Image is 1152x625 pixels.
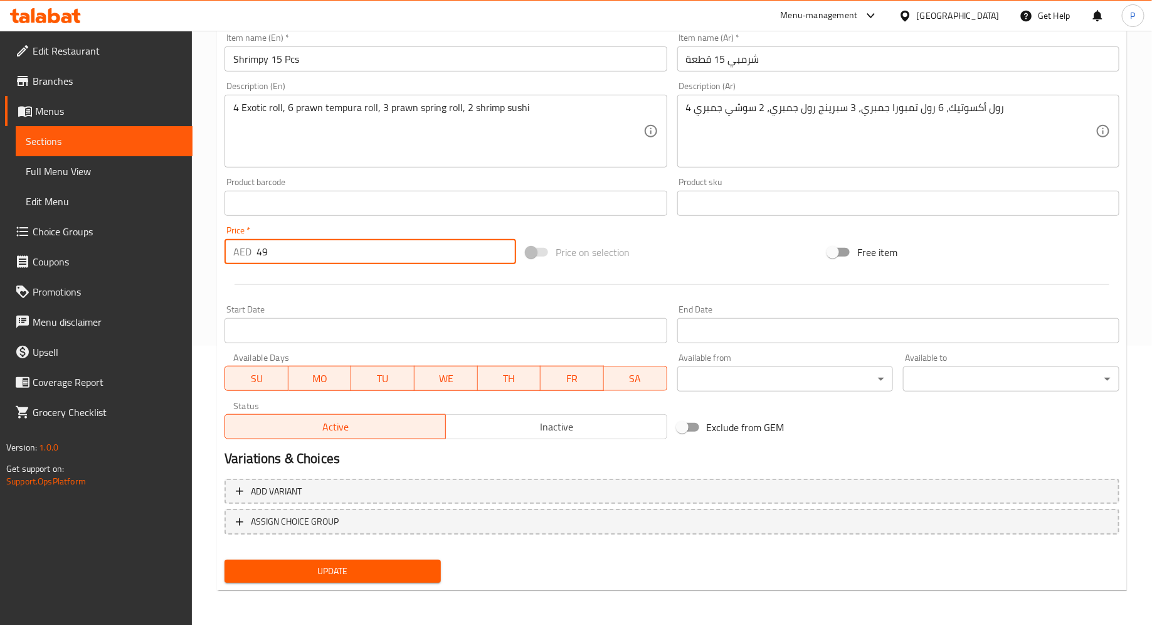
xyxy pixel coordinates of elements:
[33,314,182,329] span: Menu disclaimer
[288,366,352,391] button: MO
[420,370,473,388] span: WE
[677,191,1119,216] input: Please enter product sku
[5,367,193,397] a: Coverage Report
[707,420,785,435] span: Exclude from GEM
[677,46,1119,72] input: Enter name Ar
[33,405,182,420] span: Grocery Checklist
[609,370,662,388] span: SA
[233,244,251,259] p: AED
[351,366,415,391] button: TU
[26,134,182,149] span: Sections
[5,337,193,367] a: Upsell
[903,366,1119,392] div: ​
[225,414,446,439] button: Active
[6,461,64,477] span: Get support on:
[33,43,182,58] span: Edit Restaurant
[225,560,441,583] button: Update
[686,102,1096,161] textarea: 4 رول أكسوتيك، 6 رول تمبورا جمبري، 3 سبرينج رول جمبري، 2 سوشي جمبري
[445,414,667,439] button: Inactive
[225,449,1119,468] h2: Variations & Choices
[33,345,182,360] span: Upsell
[5,247,193,277] a: Coupons
[26,164,182,179] span: Full Menu View
[451,418,662,436] span: Inactive
[33,73,182,88] span: Branches
[5,36,193,66] a: Edit Restaurant
[233,102,643,161] textarea: 4 Exotic roll, 6 prawn tempura roll, 3 prawn spring roll, 2 shrimp sushi
[483,370,536,388] span: TH
[541,366,604,391] button: FR
[26,194,182,209] span: Edit Menu
[5,96,193,126] a: Menus
[251,514,339,530] span: ASSIGN CHOICE GROUP
[225,479,1119,505] button: Add variant
[5,397,193,427] a: Grocery Checklist
[6,439,37,456] span: Version:
[235,564,431,579] span: Update
[230,370,283,388] span: SU
[16,156,193,186] a: Full Menu View
[677,366,894,392] div: ​
[781,8,858,23] div: Menu-management
[33,284,182,299] span: Promotions
[556,245,630,260] span: Price on selection
[225,46,667,72] input: Enter name En
[16,186,193,216] a: Edit Menu
[6,473,86,489] a: Support.OpsPlatform
[1131,9,1136,23] span: P
[35,104,182,119] span: Menus
[251,484,302,499] span: Add variant
[5,277,193,307] a: Promotions
[225,366,288,391] button: SU
[225,509,1119,535] button: ASSIGN CHOICE GROUP
[293,370,347,388] span: MO
[33,254,182,269] span: Coupons
[5,307,193,337] a: Menu disclaimer
[857,245,897,260] span: Free item
[546,370,599,388] span: FR
[5,66,193,96] a: Branches
[5,216,193,247] a: Choice Groups
[604,366,667,391] button: SA
[225,191,667,216] input: Please enter product barcode
[356,370,410,388] span: TU
[16,126,193,156] a: Sections
[33,224,182,239] span: Choice Groups
[478,366,541,391] button: TH
[917,9,1000,23] div: [GEOGRAPHIC_DATA]
[33,375,182,390] span: Coverage Report
[230,418,441,436] span: Active
[256,239,516,264] input: Please enter price
[39,439,58,456] span: 1.0.0
[415,366,478,391] button: WE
